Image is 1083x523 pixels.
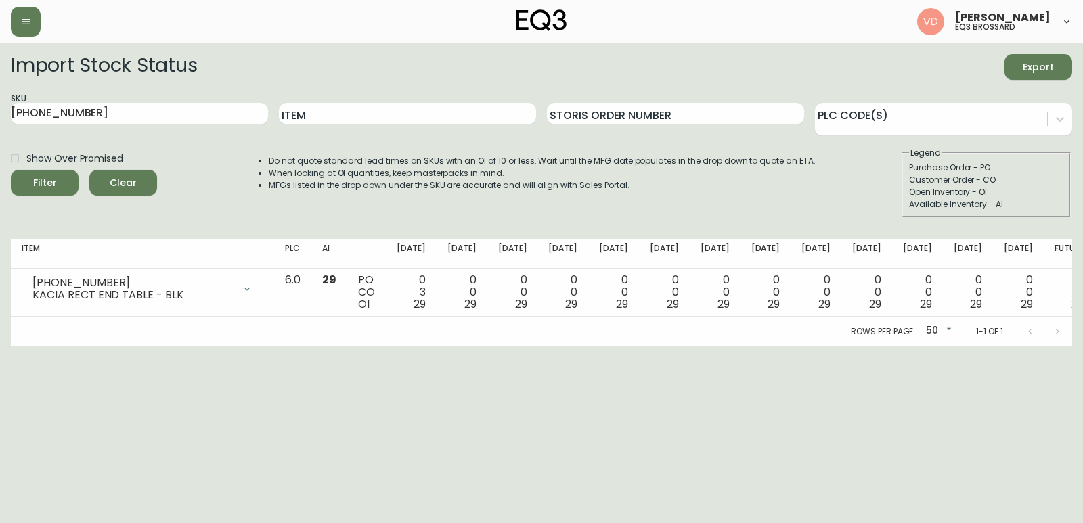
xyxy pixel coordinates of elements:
[89,170,157,196] button: Clear
[32,277,234,289] div: [PHONE_NUMBER]
[588,239,639,269] th: [DATE]
[717,296,730,312] span: 29
[818,296,831,312] span: 29
[498,274,527,311] div: 0 0
[11,54,197,80] h2: Import Stock Status
[841,239,892,269] th: [DATE]
[565,296,577,312] span: 29
[639,239,690,269] th: [DATE]
[903,274,932,311] div: 0 0
[909,198,1063,210] div: Available Inventory - AI
[909,174,1063,186] div: Customer Order - CO
[22,274,263,304] div: [PHONE_NUMBER]KACIA RECT END TABLE - BLK
[909,162,1063,174] div: Purchase Order - PO
[269,167,816,179] li: When looking at OI quantities, keep masterpacks in mind.
[358,296,370,312] span: OI
[791,239,841,269] th: [DATE]
[852,274,881,311] div: 0 0
[26,152,123,166] span: Show Over Promised
[397,274,426,311] div: 0 3
[954,274,983,311] div: 0 0
[751,274,780,311] div: 0 0
[993,239,1044,269] th: [DATE]
[516,9,567,31] img: logo
[892,239,943,269] th: [DATE]
[269,155,816,167] li: Do not quote standard lead times on SKUs with an OI of 10 or less. Wait until the MFG date popula...
[11,170,79,196] button: Filter
[464,296,477,312] span: 29
[274,239,311,269] th: PLC
[943,239,994,269] th: [DATE]
[515,296,527,312] span: 29
[801,274,831,311] div: 0 0
[955,12,1051,23] span: [PERSON_NAME]
[311,239,347,269] th: AI
[851,325,915,338] p: Rows per page:
[269,179,816,191] li: MFGs listed in the drop down under the SKU are accurate and will align with Sales Portal.
[650,274,679,311] div: 0 0
[487,239,538,269] th: [DATE]
[437,239,487,269] th: [DATE]
[976,325,1003,338] p: 1-1 of 1
[1021,296,1033,312] span: 29
[32,289,234,301] div: KACIA RECT END TABLE - BLK
[690,239,741,269] th: [DATE]
[358,274,375,311] div: PO CO
[917,8,944,35] img: 34cbe8de67806989076631741e6a7c6b
[1004,54,1072,80] button: Export
[447,274,477,311] div: 0 0
[741,239,791,269] th: [DATE]
[1004,274,1033,311] div: 0 0
[599,274,628,311] div: 0 0
[537,239,588,269] th: [DATE]
[386,239,437,269] th: [DATE]
[548,274,577,311] div: 0 0
[667,296,679,312] span: 29
[909,186,1063,198] div: Open Inventory - OI
[955,23,1015,31] h5: eq3 brossard
[768,296,780,312] span: 29
[701,274,730,311] div: 0 0
[1015,59,1061,76] span: Export
[921,320,954,342] div: 50
[909,147,942,159] legend: Legend
[970,296,982,312] span: 29
[11,239,274,269] th: Item
[869,296,881,312] span: 29
[322,272,336,288] span: 29
[920,296,932,312] span: 29
[414,296,426,312] span: 29
[616,296,628,312] span: 29
[274,269,311,317] td: 6.0
[100,175,146,191] span: Clear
